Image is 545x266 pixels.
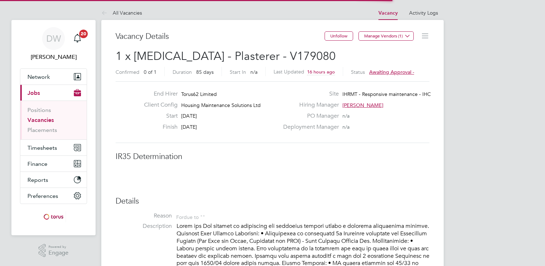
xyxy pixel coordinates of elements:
[79,30,88,38] span: 20
[378,10,398,16] a: Vacancy
[49,250,68,256] span: Engage
[181,124,197,130] span: [DATE]
[27,193,58,199] span: Preferences
[20,211,87,222] a: Go to home page
[307,69,335,75] span: 16 hours ago
[173,69,192,75] label: Duration
[20,69,87,85] button: Network
[342,124,350,130] span: n/a
[369,69,414,75] span: Awaiting approval -
[20,140,87,155] button: Timesheets
[116,49,336,63] span: 1 x [MEDICAL_DATA] - Plasterer - V179080
[20,27,87,61] a: DW[PERSON_NAME]
[116,152,429,162] h3: IR35 Determination
[279,101,339,109] label: Hiring Manager
[116,69,139,75] label: Confirmed
[279,112,339,120] label: PO Manager
[138,90,178,98] label: End Hirer
[144,69,157,75] span: 0 of 1
[116,31,325,42] h3: Vacancy Details
[409,10,438,16] a: Activity Logs
[39,244,69,257] a: Powered byEngage
[46,34,61,43] span: DW
[27,177,48,183] span: Reports
[116,222,172,230] label: Description
[27,107,51,113] a: Positions
[325,31,353,41] button: Unfollow
[279,123,339,131] label: Deployment Manager
[27,160,47,167] span: Finance
[70,27,85,50] a: 20
[27,89,40,96] span: Jobs
[49,244,68,250] span: Powered by
[250,69,258,75] span: n/a
[101,10,142,16] a: All Vacancies
[176,212,205,220] div: For due to ""
[20,101,87,139] div: Jobs
[181,113,197,119] span: [DATE]
[230,69,246,75] label: Start In
[116,212,172,220] label: Reason
[20,53,87,61] span: Dave Waite
[358,31,414,41] button: Manage Vendors (1)
[181,102,261,108] span: Housing Maintenance Solutions Ltd
[342,91,431,97] span: IHRMT - Responsive maintenance - IHC
[138,123,178,131] label: Finish
[20,188,87,204] button: Preferences
[342,113,350,119] span: n/a
[181,91,217,97] span: Torus62 Limited
[342,102,383,108] span: [PERSON_NAME]
[27,127,57,133] a: Placements
[196,69,214,75] span: 85 days
[20,156,87,172] button: Finance
[351,69,365,75] label: Status
[138,112,178,120] label: Start
[274,68,304,75] label: Last Updated
[27,73,50,80] span: Network
[138,101,178,109] label: Client Config
[20,172,87,188] button: Reports
[20,85,87,101] button: Jobs
[116,196,429,206] h3: Details
[11,20,96,235] nav: Main navigation
[279,90,339,98] label: Site
[41,211,66,222] img: torus-logo-retina.png
[27,144,57,151] span: Timesheets
[27,117,54,123] a: Vacancies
